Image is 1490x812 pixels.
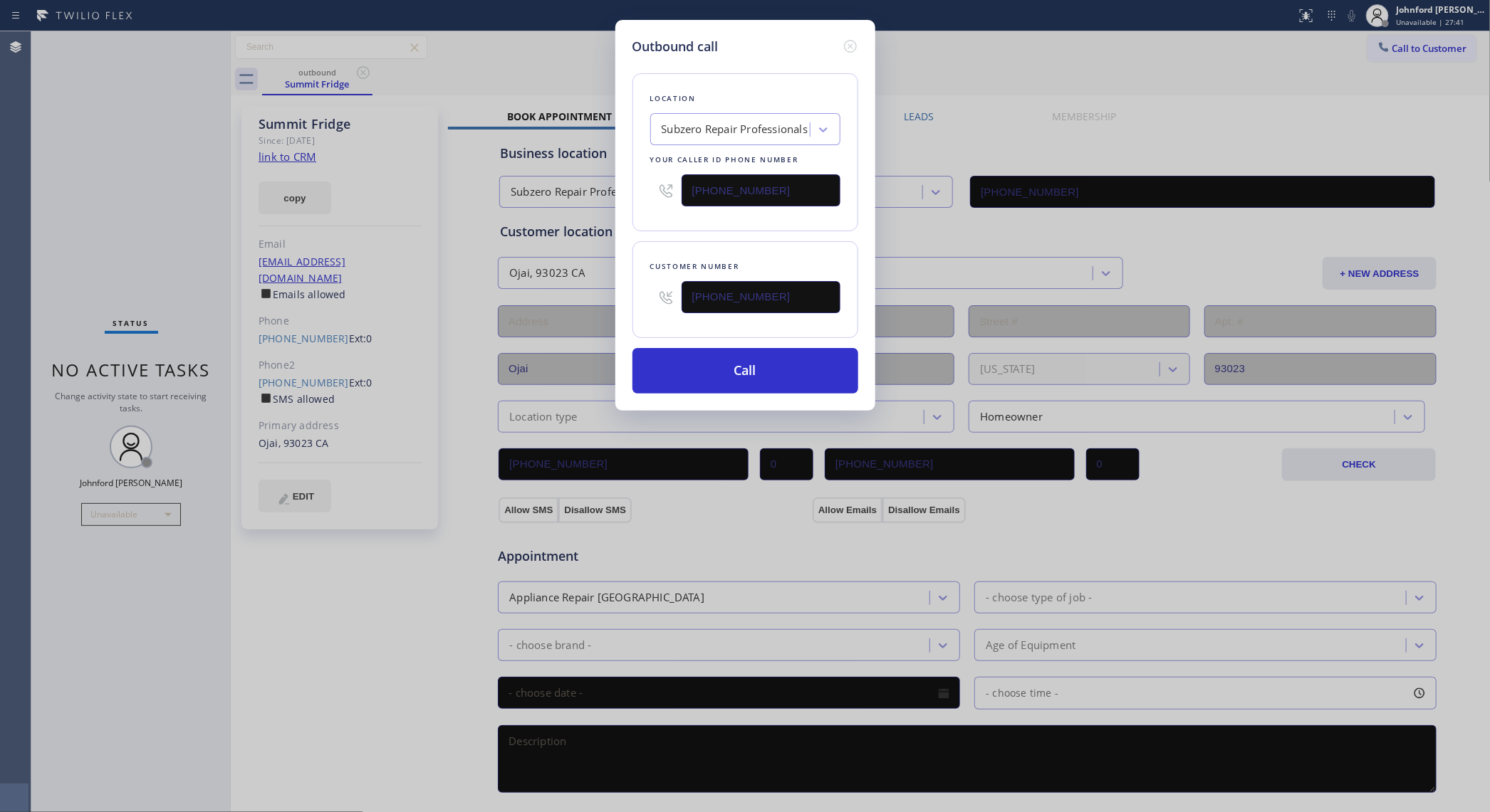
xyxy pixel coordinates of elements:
button: Call [632,348,858,394]
div: Location [650,91,840,106]
input: (123) 456-7890 [682,174,840,206]
div: Customer number [650,259,840,274]
h5: Outbound call [632,37,719,56]
div: Your caller id phone number [650,152,840,167]
input: (123) 456-7890 [682,281,840,313]
div: Subzero Repair Professionals [662,122,808,138]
